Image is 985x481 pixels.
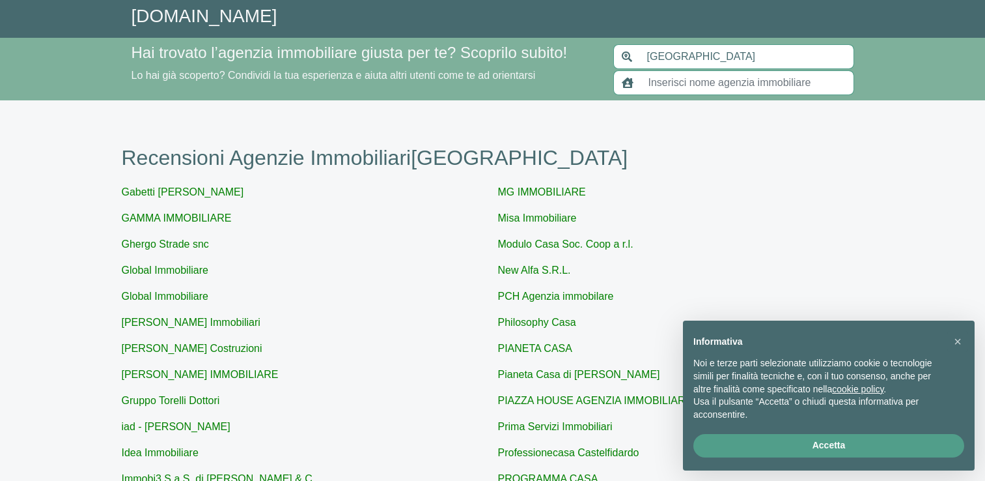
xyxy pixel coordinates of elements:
a: [DOMAIN_NAME] [132,6,277,26]
a: Misa Immobiliare [498,212,577,224]
button: Accetta [693,434,964,458]
a: [PERSON_NAME] IMMOBILIARE [122,369,279,380]
a: PCH Agenzia immobilare [498,291,614,302]
h2: Informativa [693,336,943,347]
a: Professionecasa Castelfidardo [498,447,639,458]
a: Modulo Casa Soc. Coop a r.l. [498,239,633,250]
a: PIAZZA HOUSE AGENZIA IMMOBILIARE [498,395,693,406]
a: Idea Immobiliare [122,447,199,458]
button: Chiudi questa informativa [947,331,968,352]
p: Noi e terze parti selezionate utilizziamo cookie o tecnologie simili per finalità tecniche e, con... [693,357,943,396]
p: Usa il pulsante “Accetta” o chiudi questa informativa per acconsentire. [693,396,943,421]
a: Gruppo Torelli Dottori [122,395,220,406]
a: Pianeta Casa di [PERSON_NAME] [498,369,660,380]
a: [PERSON_NAME] Costruzioni [122,343,262,354]
h1: Recensioni Agenzie Immobiliari [GEOGRAPHIC_DATA] [122,145,864,170]
a: Gabetti [PERSON_NAME] [122,186,244,197]
a: PIANETA CASA [498,343,572,354]
p: Lo hai già scoperto? Condividi la tua esperienza e aiuta altri utenti come te ad orientarsi [132,68,598,83]
a: Global Immobiliare [122,291,208,302]
a: [PERSON_NAME] Immobiliari [122,317,260,328]
h4: Hai trovato l’agenzia immobiliare giusta per te? Scoprilo subito! [132,44,598,63]
span: × [954,334,962,349]
a: New Alfa S.R.L. [498,265,571,276]
input: Inserisci nome agenzia immobiliare [641,70,854,95]
a: GAMMA IMMOBILIARE [122,212,232,224]
a: Prima Servizi Immobiliari [498,421,613,432]
a: Global Immobiliare [122,265,208,276]
input: Inserisci area di ricerca (Comune o Provincia) [639,44,854,69]
a: Ghergo Strade snc [122,239,209,250]
a: MG IMMOBILIARE [498,186,586,197]
a: cookie policy - il link si apre in una nuova scheda [832,384,883,394]
a: Philosophy Casa [498,317,576,328]
a: iad - [PERSON_NAME] [122,421,230,432]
